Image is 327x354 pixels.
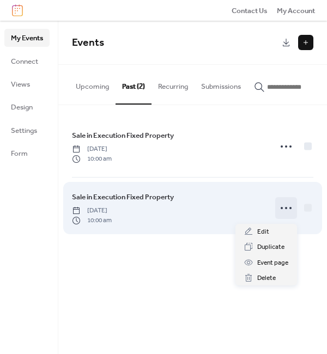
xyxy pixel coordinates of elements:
span: 10:00 am [72,154,112,164]
span: 10:00 am [72,216,112,225]
a: Sale in Execution Fixed Property [72,191,174,203]
a: My Account [277,5,315,16]
a: Form [4,144,50,162]
a: Connect [4,52,50,70]
span: Edit [257,227,269,237]
span: Design [11,102,33,113]
button: Past (2) [116,65,152,104]
a: My Events [4,29,50,46]
span: Form [11,148,28,159]
a: Settings [4,121,50,139]
a: Contact Us [232,5,268,16]
button: Upcoming [69,65,116,103]
a: Design [4,98,50,115]
img: logo [12,4,23,16]
span: Event page [257,258,288,268]
span: Connect [11,56,38,67]
span: Duplicate [257,242,284,253]
a: Sale in Execution Fixed Property [72,130,174,142]
span: Events [72,33,104,53]
a: Views [4,75,50,93]
span: [DATE] [72,144,112,154]
span: My Events [11,33,43,44]
span: [DATE] [72,206,112,216]
span: Sale in Execution Fixed Property [72,192,174,203]
span: Settings [11,125,37,136]
span: Views [11,79,30,90]
button: Submissions [195,65,247,103]
button: Recurring [152,65,195,103]
span: Delete [257,273,276,284]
